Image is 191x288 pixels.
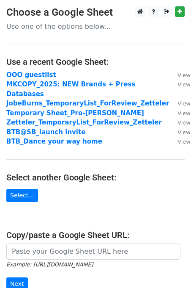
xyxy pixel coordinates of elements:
a: Temporary Sheet_Pro-[PERSON_NAME] [6,109,144,117]
small: View [177,81,190,88]
a: BTB@SB_launch invite [6,128,85,136]
a: Zetteler_TemporaryList_ForReview_Zetteler [6,119,162,126]
a: View [169,128,190,136]
a: JobeBurns_TemporaryList_ForReview_Zetteler [6,100,169,107]
a: View [169,109,190,117]
h3: Choose a Google Sheet [6,6,185,19]
a: View [169,138,190,145]
input: Paste your Google Sheet URL here [6,244,180,260]
small: View [177,119,190,126]
small: View [177,100,190,107]
h4: Copy/paste a Google Sheet URL: [6,230,185,240]
a: View [169,71,190,79]
a: BTB_Dance your way home [6,138,102,145]
a: Select... [6,189,38,202]
a: OOO guestlist [6,71,56,79]
a: MKCOPY_2025: NEW Brands + Press Databases [6,80,135,98]
small: View [177,72,190,78]
small: View [177,129,190,136]
a: View [169,119,190,126]
small: View [177,138,190,145]
a: View [169,100,190,107]
a: View [169,80,190,88]
h4: Use a recent Google Sheet: [6,57,185,67]
h4: Select another Google Sheet: [6,172,185,183]
small: View [177,110,190,116]
p: Use one of the options below... [6,22,185,31]
small: Example: [URL][DOMAIN_NAME] [6,261,93,268]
